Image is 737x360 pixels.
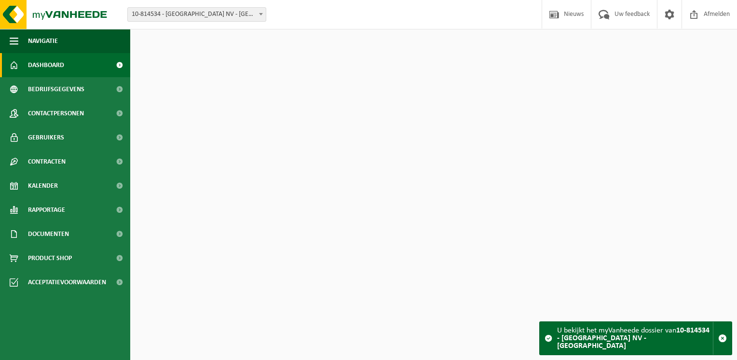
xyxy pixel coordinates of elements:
[127,7,266,22] span: 10-814534 - ROELANDT NV - LOKEREN
[28,174,58,198] span: Kalender
[28,53,64,77] span: Dashboard
[28,222,69,246] span: Documenten
[28,29,58,53] span: Navigatie
[28,125,64,150] span: Gebruikers
[557,327,710,350] strong: 10-814534 - [GEOGRAPHIC_DATA] NV - [GEOGRAPHIC_DATA]
[28,198,65,222] span: Rapportage
[28,246,72,270] span: Product Shop
[128,8,266,21] span: 10-814534 - ROELANDT NV - LOKEREN
[28,270,106,294] span: Acceptatievoorwaarden
[557,322,713,355] div: U bekijkt het myVanheede dossier van
[28,101,84,125] span: Contactpersonen
[28,77,84,101] span: Bedrijfsgegevens
[28,150,66,174] span: Contracten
